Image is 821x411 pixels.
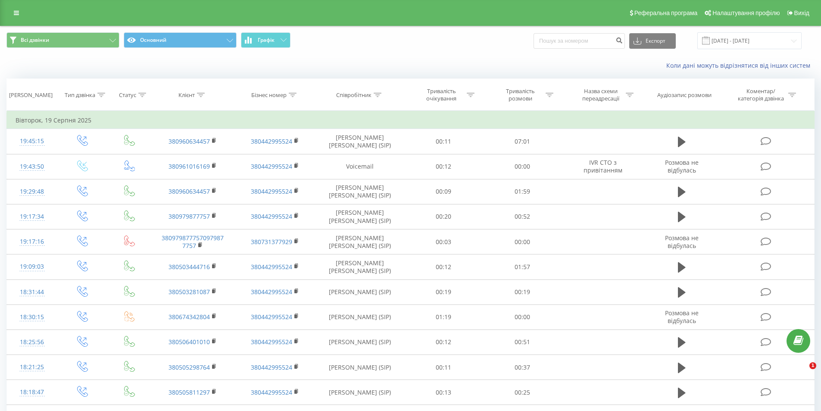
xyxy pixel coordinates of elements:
[16,359,49,376] div: 18:21:25
[404,129,483,154] td: 00:11
[404,279,483,304] td: 00:19
[16,284,49,301] div: 18:31:44
[16,133,49,150] div: 19:45:15
[7,112,815,129] td: Вівторок, 19 Серпня 2025
[404,380,483,405] td: 00:13
[634,9,698,16] span: Реферальна програма
[9,91,53,99] div: [PERSON_NAME]
[483,380,562,405] td: 00:25
[251,263,292,271] a: 380442995524
[629,33,676,49] button: Експорт
[169,187,210,195] a: 380960634457
[169,363,210,371] a: 380505298764
[258,37,275,43] span: Графік
[251,338,292,346] a: 380442995524
[6,32,119,48] button: Всі дзвінки
[16,158,49,175] div: 19:43:50
[251,212,292,220] a: 380442995524
[169,288,210,296] a: 380503281087
[251,313,292,321] a: 380442995524
[657,91,712,99] div: Аудіозапис розмови
[316,254,404,279] td: [PERSON_NAME] [PERSON_NAME] (SIP)
[251,388,292,396] a: 380442995524
[169,162,210,170] a: 380961016169
[562,154,643,179] td: IVR СТО з привітанням
[16,309,49,326] div: 18:30:15
[251,363,292,371] a: 380442995524
[665,309,699,325] span: Розмова не відбулась
[483,154,562,179] td: 00:00
[404,204,483,229] td: 00:20
[316,229,404,254] td: [PERSON_NAME] [PERSON_NAME] (SIP)
[169,212,210,220] a: 380979877757
[316,179,404,204] td: [PERSON_NAME] [PERSON_NAME] (SIP)
[404,254,483,279] td: 00:12
[251,187,292,195] a: 380442995524
[241,32,290,48] button: Графік
[665,234,699,250] span: Розмова не відбулась
[124,32,237,48] button: Основний
[792,362,812,383] iframe: Intercom live chat
[169,313,210,321] a: 380674342804
[169,263,210,271] a: 380503444716
[316,204,404,229] td: [PERSON_NAME] [PERSON_NAME] (SIP)
[404,355,483,380] td: 00:11
[162,234,224,250] a: 3809798777570979877757
[578,88,624,102] div: Назва схеми переадресації
[534,33,625,49] input: Пошук за номером
[483,279,562,304] td: 00:19
[336,91,371,99] div: Співробітник
[736,88,786,102] div: Коментар/категорія дзвінка
[316,329,404,355] td: [PERSON_NAME] (SIP)
[483,254,562,279] td: 01:57
[418,88,465,102] div: Тривалість очікування
[169,388,210,396] a: 380505811297
[483,355,562,380] td: 00:37
[404,154,483,179] td: 00:12
[316,355,404,380] td: [PERSON_NAME] (SIP)
[119,91,136,99] div: Статус
[483,329,562,355] td: 00:51
[16,183,49,200] div: 19:29:48
[665,158,699,174] span: Розмова не відбулась
[316,380,404,405] td: [PERSON_NAME] (SIP)
[316,129,404,154] td: [PERSON_NAME] [PERSON_NAME] (SIP)
[666,61,815,69] a: Коли дані можуть відрізнятися вiд інших систем
[16,208,49,225] div: 19:17:34
[169,137,210,145] a: 380960634457
[483,129,562,154] td: 07:01
[497,88,543,102] div: Тривалість розмови
[251,162,292,170] a: 380442995524
[483,304,562,329] td: 00:00
[21,37,49,44] span: Всі дзвінки
[483,204,562,229] td: 00:52
[316,154,404,179] td: Voicemail
[404,179,483,204] td: 00:09
[251,91,287,99] div: Бізнес номер
[809,362,816,369] span: 1
[316,279,404,304] td: [PERSON_NAME] (SIP)
[178,91,195,99] div: Клієнт
[404,304,483,329] td: 01:19
[483,229,562,254] td: 00:00
[251,137,292,145] a: 380442995524
[404,329,483,355] td: 00:12
[16,233,49,250] div: 19:17:16
[16,334,49,351] div: 18:25:56
[16,384,49,401] div: 18:18:47
[251,238,292,246] a: 380731377929
[483,179,562,204] td: 01:59
[251,288,292,296] a: 380442995524
[169,338,210,346] a: 380506401010
[712,9,780,16] span: Налаштування профілю
[65,91,95,99] div: Тип дзвінка
[16,258,49,275] div: 19:09:03
[404,229,483,254] td: 00:03
[316,304,404,329] td: [PERSON_NAME] (SIP)
[794,9,809,16] span: Вихід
